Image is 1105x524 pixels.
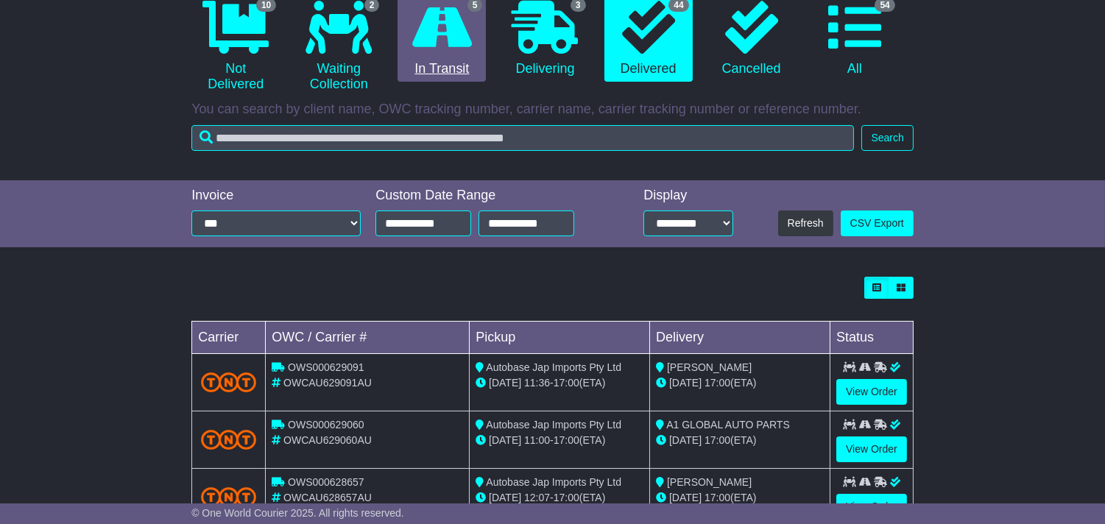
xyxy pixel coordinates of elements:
img: TNT_Domestic.png [201,487,256,507]
span: OWS000628657 [288,476,364,488]
p: You can search by client name, OWC tracking number, carrier name, carrier tracking number or refe... [191,102,914,118]
span: 17:00 [705,492,730,503]
a: View Order [836,494,907,520]
span: OWCAU628657AU [283,492,372,503]
td: Pickup [470,322,650,354]
span: 17:00 [554,434,579,446]
span: [DATE] [489,434,521,446]
a: View Order [836,436,907,462]
span: 17:00 [554,492,579,503]
td: Carrier [192,322,266,354]
img: TNT_Domestic.png [201,372,256,392]
span: OWCAU629091AU [283,377,372,389]
div: Display [643,188,733,204]
span: A1 GLOBAL AUTO PARTS [666,419,790,431]
span: [DATE] [489,377,521,389]
span: 17:00 [705,434,730,446]
span: 11:36 [524,377,550,389]
span: OWS000629091 [288,361,364,373]
span: [DATE] [489,492,521,503]
span: Autobase Jap Imports Pty Ltd [486,361,621,373]
td: OWC / Carrier # [266,322,470,354]
div: (ETA) [656,490,824,506]
span: 17:00 [705,377,730,389]
a: CSV Export [841,210,914,236]
div: - (ETA) [476,375,643,391]
div: - (ETA) [476,490,643,506]
span: 11:00 [524,434,550,446]
span: [DATE] [669,434,702,446]
span: OWS000629060 [288,419,364,431]
span: [PERSON_NAME] [667,361,752,373]
div: - (ETA) [476,433,643,448]
button: Refresh [778,210,833,236]
div: (ETA) [656,433,824,448]
td: Status [830,322,914,354]
div: Invoice [191,188,361,204]
span: 12:07 [524,492,550,503]
td: Delivery [650,322,830,354]
span: 17:00 [554,377,579,389]
a: View Order [836,379,907,405]
span: © One World Courier 2025. All rights reserved. [191,507,404,519]
button: Search [861,125,913,151]
div: Custom Date Range [375,188,607,204]
span: Autobase Jap Imports Pty Ltd [486,476,621,488]
span: [DATE] [669,492,702,503]
span: OWCAU629060AU [283,434,372,446]
span: [DATE] [669,377,702,389]
div: (ETA) [656,375,824,391]
span: [PERSON_NAME] [667,476,752,488]
img: TNT_Domestic.png [201,430,256,450]
span: Autobase Jap Imports Pty Ltd [486,419,621,431]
